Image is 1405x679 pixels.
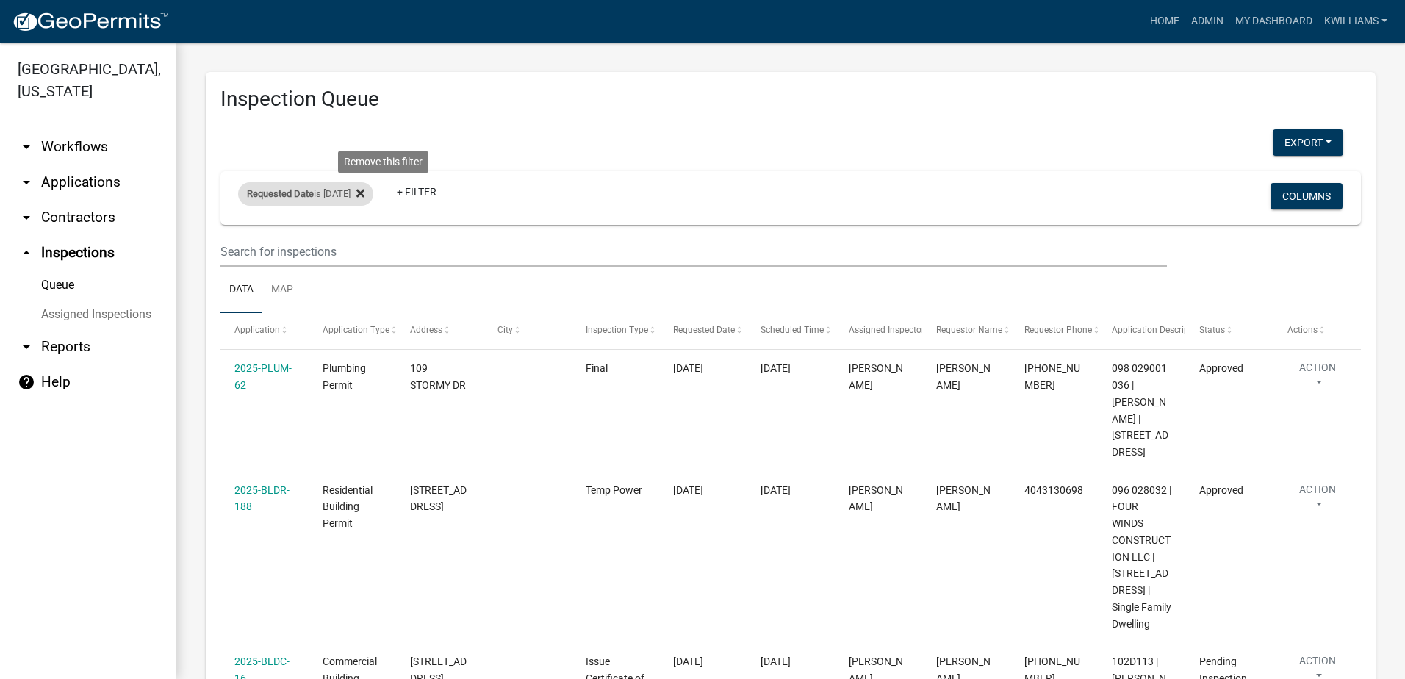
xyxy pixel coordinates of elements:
[234,325,280,335] span: Application
[849,484,903,513] span: Michele Rivera
[1024,325,1092,335] span: Requestor Phone
[338,151,428,173] div: Remove this filter
[1010,313,1097,348] datatable-header-cell: Requestor Phone
[220,87,1361,112] h3: Inspection Queue
[1185,313,1273,348] datatable-header-cell: Status
[922,313,1010,348] datatable-header-cell: Requestor Name
[1271,183,1343,209] button: Columns
[385,179,448,205] a: + Filter
[323,484,373,530] span: Residential Building Permit
[234,362,292,391] a: 2025-PLUM-62
[1098,313,1185,348] datatable-header-cell: Application Description
[835,313,922,348] datatable-header-cell: Assigned Inspector
[1199,325,1225,335] span: Status
[761,325,824,335] span: Scheduled Time
[220,267,262,314] a: Data
[586,325,648,335] span: Inspection Type
[659,313,747,348] datatable-header-cell: Requested Date
[220,237,1167,267] input: Search for inspections
[673,325,735,335] span: Requested Date
[673,655,703,667] span: 10/10/2025
[18,244,35,262] i: arrow_drop_up
[1024,484,1083,496] span: 4043130698
[1273,313,1361,348] datatable-header-cell: Actions
[849,362,903,391] span: Michele Rivera
[761,653,820,670] div: [DATE]
[1112,484,1171,630] span: 096 028032 | FOUR WINDS CONSTRUCTION LLC | 152 HUNTERS CHASE CT | Single Family Dwelling
[1318,7,1393,35] a: kwilliams
[849,325,924,335] span: Assigned Inspector
[18,338,35,356] i: arrow_drop_down
[1024,362,1080,391] span: 404 451-3651
[586,484,642,496] span: Temp Power
[747,313,834,348] datatable-header-cell: Scheduled Time
[410,484,467,513] span: 152 HUNTERS CHASE CT
[1287,360,1348,397] button: Action
[18,209,35,226] i: arrow_drop_down
[1112,325,1204,335] span: Application Description
[308,313,395,348] datatable-header-cell: Application Type
[484,313,571,348] datatable-header-cell: City
[936,484,991,513] span: Jeff
[234,484,290,513] a: 2025-BLDR-188
[18,138,35,156] i: arrow_drop_down
[410,362,466,391] span: 109 STORMY DR
[936,325,1002,335] span: Requestor Name
[1229,7,1318,35] a: My Dashboard
[323,325,389,335] span: Application Type
[18,173,35,191] i: arrow_drop_down
[396,313,484,348] datatable-header-cell: Address
[18,373,35,391] i: help
[497,325,513,335] span: City
[761,360,820,377] div: [DATE]
[761,482,820,499] div: [DATE]
[936,362,991,391] span: Leon
[1199,362,1243,374] span: Approved
[673,362,703,374] span: 10/10/2025
[586,362,608,374] span: Final
[220,313,308,348] datatable-header-cell: Application
[1287,482,1348,519] button: Action
[673,484,703,496] span: 10/10/2025
[1273,129,1343,156] button: Export
[323,362,366,391] span: Plumbing Permit
[1287,325,1318,335] span: Actions
[238,182,373,206] div: is [DATE]
[410,325,442,335] span: Address
[572,313,659,348] datatable-header-cell: Inspection Type
[1185,7,1229,35] a: Admin
[247,188,314,199] span: Requested Date
[1199,484,1243,496] span: Approved
[1112,362,1168,458] span: 098 029001 036 | Leon McGee | 109 Stormy Dr
[262,267,302,314] a: Map
[1144,7,1185,35] a: Home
